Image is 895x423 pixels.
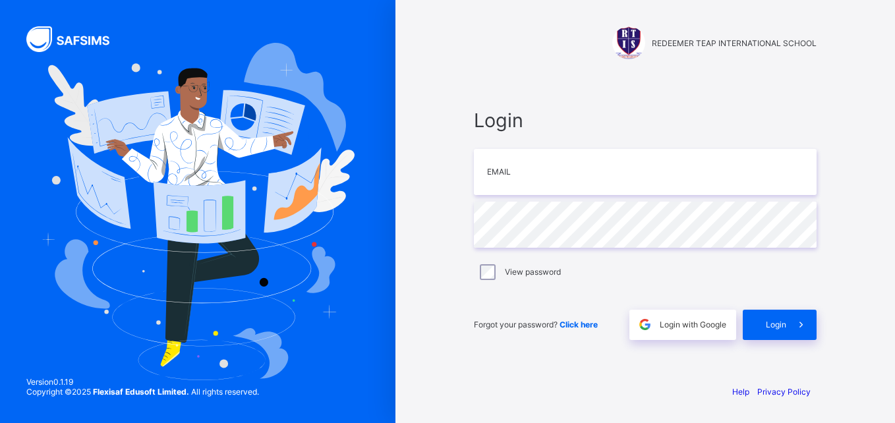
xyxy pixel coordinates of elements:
[41,43,355,380] img: Hero Image
[93,387,189,397] strong: Flexisaf Edusoft Limited.
[474,109,817,132] span: Login
[660,320,726,329] span: Login with Google
[766,320,786,329] span: Login
[474,320,598,329] span: Forgot your password?
[732,387,749,397] a: Help
[505,267,561,277] label: View password
[637,317,652,332] img: google.396cfc9801f0270233282035f929180a.svg
[26,377,259,387] span: Version 0.1.19
[560,320,598,329] a: Click here
[26,387,259,397] span: Copyright © 2025 All rights reserved.
[652,38,817,48] span: REDEEMER TEAP INTERNATIONAL SCHOOL
[757,387,811,397] a: Privacy Policy
[26,26,125,52] img: SAFSIMS Logo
